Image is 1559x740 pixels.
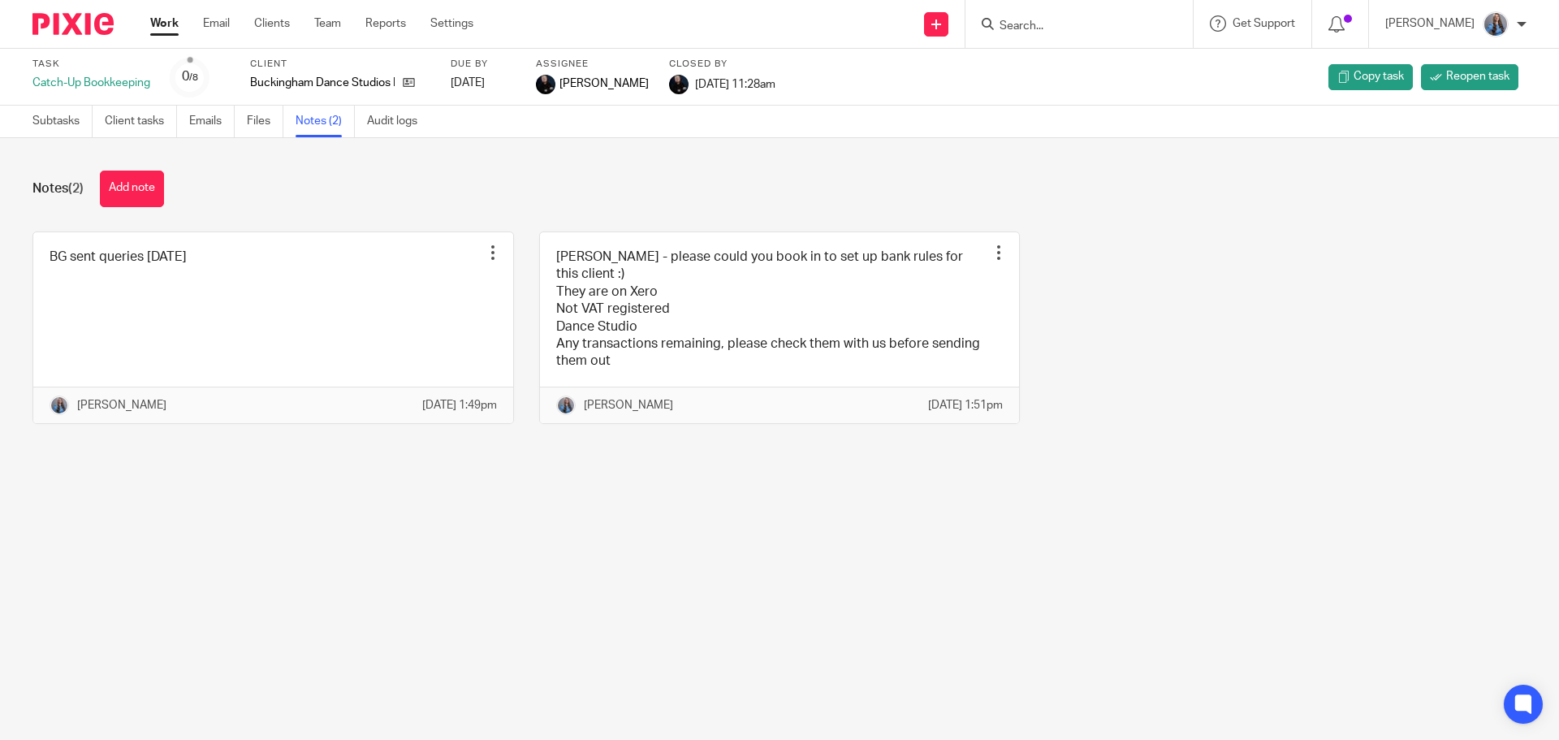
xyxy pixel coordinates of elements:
[1421,64,1518,90] a: Reopen task
[189,106,235,137] a: Emails
[247,106,283,137] a: Files
[254,15,290,32] a: Clients
[422,397,497,413] p: [DATE] 1:49pm
[1328,64,1413,90] a: Copy task
[584,397,673,413] p: [PERSON_NAME]
[928,397,1003,413] p: [DATE] 1:51pm
[556,396,576,415] img: Amanda-scaled.jpg
[32,13,114,35] img: Pixie
[105,106,177,137] a: Client tasks
[32,58,150,71] label: Task
[367,106,430,137] a: Audit logs
[559,76,649,92] span: [PERSON_NAME]
[77,397,166,413] p: [PERSON_NAME]
[1233,18,1295,29] span: Get Support
[32,75,150,91] div: Catch-Up Bookkeeping
[1354,68,1404,84] span: Copy task
[430,15,473,32] a: Settings
[451,58,516,71] label: Due by
[68,182,84,195] span: (2)
[100,171,164,207] button: Add note
[669,75,689,94] img: Headshots%20accounting4everything_Poppy%20Jakes%20Photography-2203.jpg
[50,396,69,415] img: Amanda-scaled.jpg
[250,58,430,71] label: Client
[32,106,93,137] a: Subtasks
[1446,68,1509,84] span: Reopen task
[250,75,395,91] p: Buckingham Dance Studios Ltd
[365,15,406,32] a: Reports
[1483,11,1509,37] img: Amanda-scaled.jpg
[1385,15,1475,32] p: [PERSON_NAME]
[182,67,198,86] div: 0
[669,58,775,71] label: Closed by
[314,15,341,32] a: Team
[536,75,555,94] img: Headshots%20accounting4everything_Poppy%20Jakes%20Photography-2203.jpg
[998,19,1144,34] input: Search
[451,75,516,91] div: [DATE]
[536,58,649,71] label: Assignee
[32,180,84,197] h1: Notes
[296,106,355,137] a: Notes (2)
[189,73,198,82] small: /8
[695,78,775,89] span: [DATE] 11:28am
[150,15,179,32] a: Work
[203,15,230,32] a: Email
